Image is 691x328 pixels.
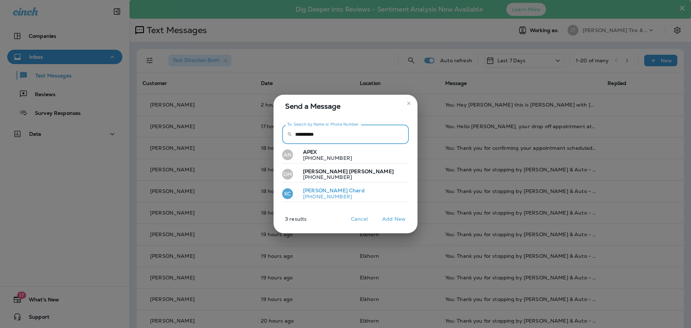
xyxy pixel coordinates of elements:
[285,100,409,112] span: Send a Message
[287,122,359,127] label: To: Search by Name or Phone Number
[349,168,394,175] span: [PERSON_NAME]
[282,188,293,199] div: KC
[282,166,409,183] button: DM[PERSON_NAME] [PERSON_NAME][PHONE_NUMBER]
[346,214,373,225] button: Cancel
[297,155,352,161] p: [PHONE_NUMBER]
[403,98,415,109] button: close
[282,185,409,202] button: KC[PERSON_NAME] Chard[PHONE_NUMBER]
[379,214,409,225] button: Add New
[282,149,293,160] div: AN
[349,187,365,194] span: Chard
[282,147,409,163] button: ANAPEX [PHONE_NUMBER]
[303,168,348,175] span: [PERSON_NAME]
[303,187,348,194] span: [PERSON_NAME]
[271,216,307,228] p: 3 results
[282,169,293,180] div: DM
[303,149,317,155] span: APEX
[297,194,365,199] p: [PHONE_NUMBER]
[297,174,394,180] p: [PHONE_NUMBER]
